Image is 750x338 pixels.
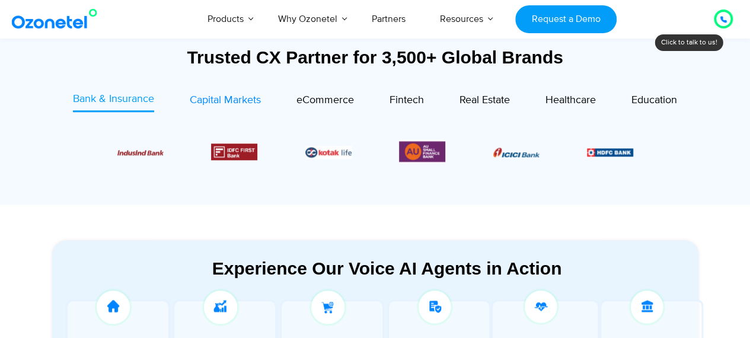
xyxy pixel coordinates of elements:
span: Bank & Insurance [73,93,154,106]
span: Capital Markets [190,94,261,107]
div: Trusted CX Partner for 3,500+ Global Brands [52,47,698,68]
img: Picture9.png [587,148,633,156]
span: Healthcare [545,94,596,107]
a: Fintech [390,91,424,112]
img: Picture13.png [399,139,445,164]
a: Healthcare [545,91,596,112]
div: 4 / 6 [211,144,257,160]
a: eCommerce [296,91,354,112]
div: Image Carousel [117,139,633,164]
div: 2 / 6 [587,145,633,159]
img: Picture10.png [117,149,164,155]
span: eCommerce [296,94,354,107]
img: Picture8.png [493,148,540,157]
div: 3 / 6 [117,145,164,159]
div: 1 / 6 [493,145,540,159]
a: Bank & Insurance [73,91,154,112]
img: Picture12.png [211,144,257,160]
a: Request a Demo [515,5,617,33]
div: 5 / 6 [305,145,352,159]
a: Capital Markets [190,91,261,112]
img: Picture26.jpg [305,146,352,159]
a: Real Estate [459,91,510,112]
div: 6 / 6 [399,139,445,164]
span: Education [631,94,677,107]
span: Fintech [390,94,424,107]
span: Real Estate [459,94,510,107]
div: Experience Our Voice AI Agents in Action [64,258,710,279]
a: Education [631,91,677,112]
